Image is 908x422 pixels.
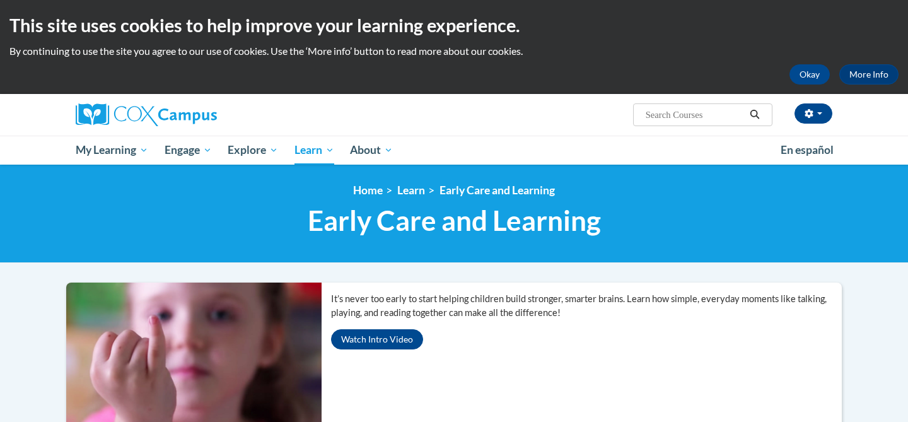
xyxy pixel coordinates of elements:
[839,64,899,85] a: More Info
[644,107,745,122] input: Search Courses
[9,44,899,58] p: By continuing to use the site you agree to our use of cookies. Use the ‘More info’ button to read...
[156,136,220,165] a: Engage
[57,136,851,165] div: Main menu
[342,136,402,165] a: About
[308,204,601,237] span: Early Care and Learning
[76,103,217,126] img: Cox Campus
[794,103,832,124] button: Account Settings
[76,143,148,158] span: My Learning
[228,143,278,158] span: Explore
[397,184,425,197] a: Learn
[781,143,834,156] span: En español
[165,143,212,158] span: Engage
[286,136,342,165] a: Learn
[9,13,899,38] h2: This site uses cookies to help improve your learning experience.
[67,136,156,165] a: My Learning
[219,136,286,165] a: Explore
[76,103,315,126] a: Cox Campus
[772,137,842,163] a: En español
[331,292,842,320] p: It’s never too early to start helping children build stronger, smarter brains. Learn how simple, ...
[353,184,383,197] a: Home
[294,143,334,158] span: Learn
[439,184,555,197] a: Early Care and Learning
[789,64,830,85] button: Okay
[331,329,423,349] button: Watch Intro Video
[745,107,764,122] button: Search
[350,143,393,158] span: About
